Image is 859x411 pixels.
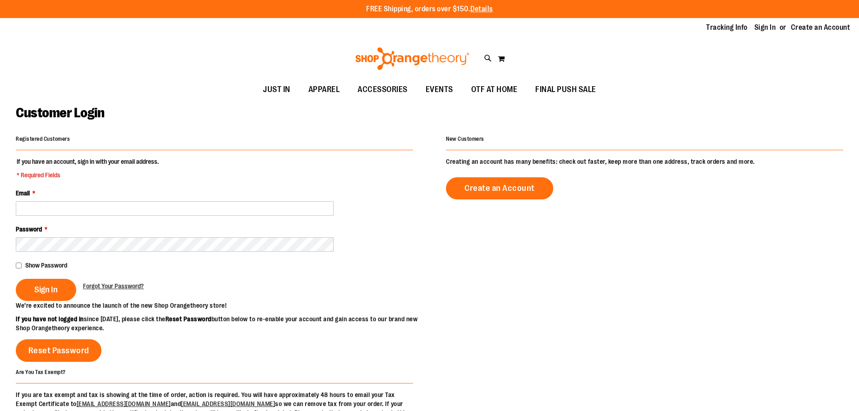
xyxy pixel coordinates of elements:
[462,79,527,100] a: OTF AT HOME
[16,226,42,233] span: Password
[16,136,70,142] strong: Registered Customers
[28,346,89,356] span: Reset Password
[366,4,493,14] p: FREE Shipping, orders over $150.
[263,79,290,100] span: JUST IN
[358,79,408,100] span: ACCESSORIES
[299,79,349,100] a: APPAREL
[754,23,776,32] a: Sign In
[526,79,605,100] a: FINAL PUSH SALE
[16,157,160,180] legend: If you have an account, sign in with your email address.
[16,315,84,323] strong: If you have not logged in
[83,282,144,291] a: Forgot Your Password?
[16,339,101,362] a: Reset Password
[426,79,453,100] span: EVENTS
[354,47,471,70] img: Shop Orangetheory
[349,79,417,100] a: ACCESSORIES
[16,301,430,310] p: We’re excited to announce the launch of the new Shop Orangetheory store!
[446,177,553,199] a: Create an Account
[446,157,843,166] p: Creating an account has many benefits: check out faster, keep more than one address, track orders...
[77,400,171,407] a: [EMAIL_ADDRESS][DOMAIN_NAME]
[791,23,850,32] a: Create an Account
[417,79,462,100] a: EVENTS
[470,5,493,13] a: Details
[446,136,484,142] strong: New Customers
[16,279,76,301] button: Sign In
[535,79,596,100] span: FINAL PUSH SALE
[25,262,67,269] span: Show Password
[16,189,30,197] span: Email
[16,314,430,332] p: since [DATE], please click the button below to re-enable your account and gain access to our bran...
[17,171,159,180] span: * Required Fields
[308,79,340,100] span: APPAREL
[16,105,104,120] span: Customer Login
[34,285,58,295] span: Sign In
[706,23,748,32] a: Tracking Info
[16,369,66,375] strong: Are You Tax Exempt?
[464,183,535,193] span: Create an Account
[254,79,299,100] a: JUST IN
[181,400,275,407] a: [EMAIL_ADDRESS][DOMAIN_NAME]
[83,282,144,290] span: Forgot Your Password?
[471,79,518,100] span: OTF AT HOME
[165,315,211,323] strong: Reset Password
